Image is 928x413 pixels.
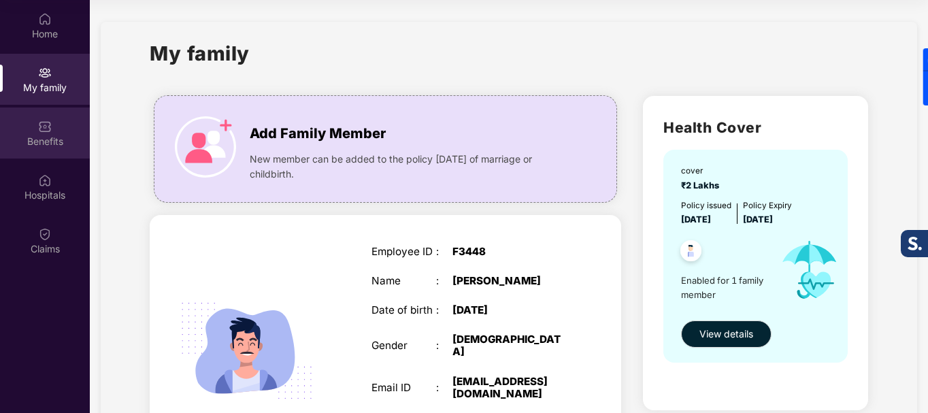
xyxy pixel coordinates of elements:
div: F3448 [452,246,566,258]
div: Policy issued [681,199,731,212]
div: [EMAIL_ADDRESS][DOMAIN_NAME] [452,376,566,400]
img: icon [769,227,849,313]
img: svg+xml;base64,PHN2ZyBpZD0iSG9zcGl0YWxzIiB4bWxucz0iaHR0cDovL3d3dy53My5vcmcvMjAwMC9zdmciIHdpZHRoPS... [38,174,52,187]
img: icon [175,116,236,178]
span: [DATE] [681,214,711,225]
div: Email ID [371,382,437,394]
div: : [436,304,452,316]
img: svg+xml;base64,PHN2ZyBpZD0iSG9tZSIgeG1sbnM9Imh0dHA6Ly93d3cudzMub3JnLzIwMDAvc3ZnIiB3aWR0aD0iMjAiIG... [38,12,52,26]
div: Gender [371,340,437,352]
span: Add Family Member [250,123,386,144]
div: : [436,382,452,394]
div: : [436,340,452,352]
div: Policy Expiry [743,199,792,212]
span: ₹2 Lakhs [681,180,723,191]
span: Enabled for 1 family member [681,274,769,301]
div: Date of birth [371,304,437,316]
div: [DATE] [452,304,566,316]
img: svg+xml;base64,PHN2ZyB4bWxucz0iaHR0cDovL3d3dy53My5vcmcvMjAwMC9zdmciIHdpZHRoPSI0OC45NDMiIGhlaWdodD... [674,236,708,269]
div: : [436,275,452,287]
span: [DATE] [743,214,773,225]
h1: My family [150,38,250,69]
img: svg+xml;base64,PHN2ZyBpZD0iQ2xhaW0iIHhtbG5zPSJodHRwOi8vd3d3LnczLm9yZy8yMDAwL3N2ZyIgd2lkdGg9IjIwIi... [38,227,52,241]
h2: Health Cover [663,116,848,139]
div: Employee ID [371,246,437,258]
span: View details [699,327,753,342]
img: svg+xml;base64,PHN2ZyB3aWR0aD0iMjAiIGhlaWdodD0iMjAiIHZpZXdCb3g9IjAgMCAyMCAyMCIgZmlsbD0ibm9uZSIgeG... [38,66,52,80]
button: View details [681,320,772,348]
img: svg+xml;base64,PHN2ZyBpZD0iQmVuZWZpdHMiIHhtbG5zPSJodHRwOi8vd3d3LnczLm9yZy8yMDAwL3N2ZyIgd2lkdGg9Ij... [38,120,52,133]
div: : [436,246,452,258]
div: [DEMOGRAPHIC_DATA] [452,333,566,358]
div: [PERSON_NAME] [452,275,566,287]
span: New member can be added to the policy [DATE] of marriage or childbirth. [250,152,565,182]
div: Name [371,275,437,287]
div: cover [681,165,723,178]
